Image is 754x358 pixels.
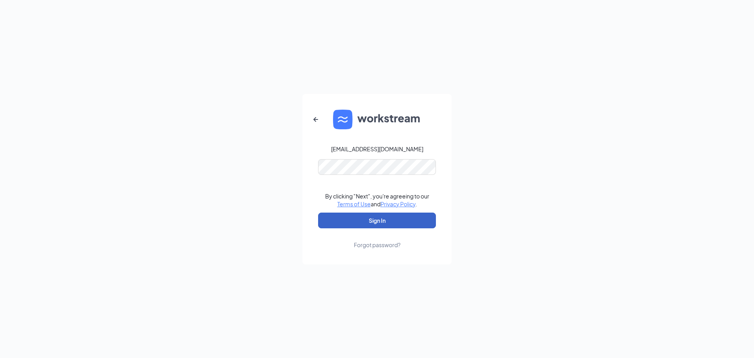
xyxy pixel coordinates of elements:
[306,110,325,129] button: ArrowLeftNew
[354,228,401,249] a: Forgot password?
[325,192,429,208] div: By clicking "Next", you're agreeing to our and .
[318,213,436,228] button: Sign In
[311,115,320,124] svg: ArrowLeftNew
[354,241,401,249] div: Forgot password?
[337,200,371,207] a: Terms of Use
[381,200,415,207] a: Privacy Policy
[331,145,423,153] div: [EMAIL_ADDRESS][DOMAIN_NAME]
[333,110,421,129] img: WS logo and Workstream text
